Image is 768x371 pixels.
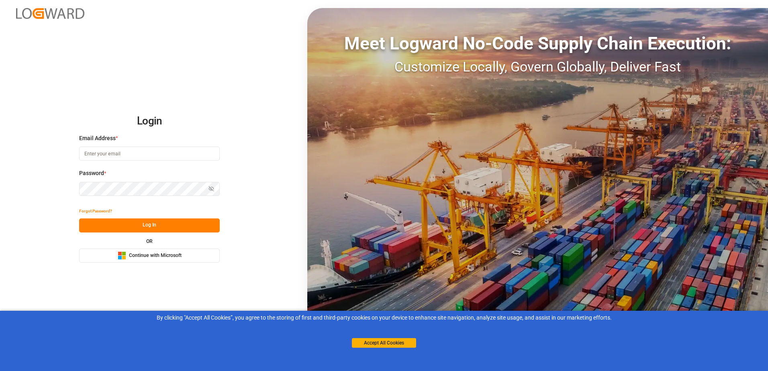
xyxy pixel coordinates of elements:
button: Forgot Password? [79,204,112,218]
span: Continue with Microsoft [129,252,182,259]
h2: Login [79,108,220,134]
img: Logward_new_orange.png [16,8,84,19]
div: Meet Logward No-Code Supply Chain Execution: [307,30,768,57]
div: By clicking "Accept All Cookies”, you agree to the storing of first and third-party cookies on yo... [6,314,762,322]
div: Customize Locally, Govern Globally, Deliver Fast [307,57,768,77]
span: Password [79,169,104,177]
input: Enter your email [79,147,220,161]
button: Log In [79,218,220,232]
small: OR [146,239,153,244]
button: Accept All Cookies [352,338,416,348]
button: Continue with Microsoft [79,249,220,263]
span: Email Address [79,134,116,143]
